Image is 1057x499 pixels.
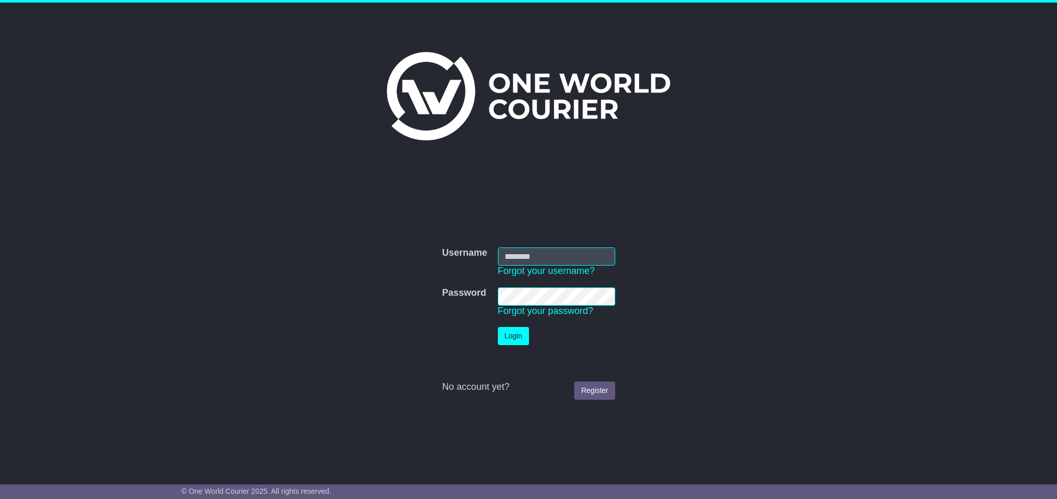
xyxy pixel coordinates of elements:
[387,52,670,140] img: One World
[498,306,593,316] a: Forgot your password?
[498,327,529,345] button: Login
[574,382,615,400] a: Register
[442,382,615,393] div: No account yet?
[442,247,487,259] label: Username
[498,266,595,276] a: Forgot your username?
[181,487,331,495] span: © One World Courier 2025. All rights reserved.
[442,287,486,299] label: Password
